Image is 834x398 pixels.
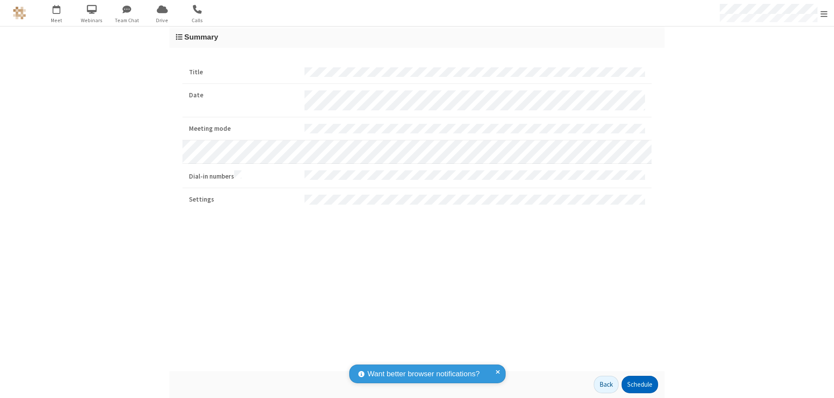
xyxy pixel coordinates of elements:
span: Team Chat [111,17,143,24]
span: Want better browser notifications? [367,368,480,380]
span: Drive [146,17,179,24]
strong: Meeting mode [189,124,298,134]
span: Summary [184,33,218,41]
span: Meet [40,17,73,24]
span: Calls [181,17,214,24]
strong: Settings [189,195,298,205]
button: Back [594,376,619,393]
strong: Title [189,67,298,77]
iframe: Chat [812,375,827,392]
span: Webinars [76,17,108,24]
img: QA Selenium DO NOT DELETE OR CHANGE [13,7,26,20]
strong: Date [189,90,298,100]
strong: Dial-in numbers [189,170,298,182]
button: Schedule [622,376,658,393]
